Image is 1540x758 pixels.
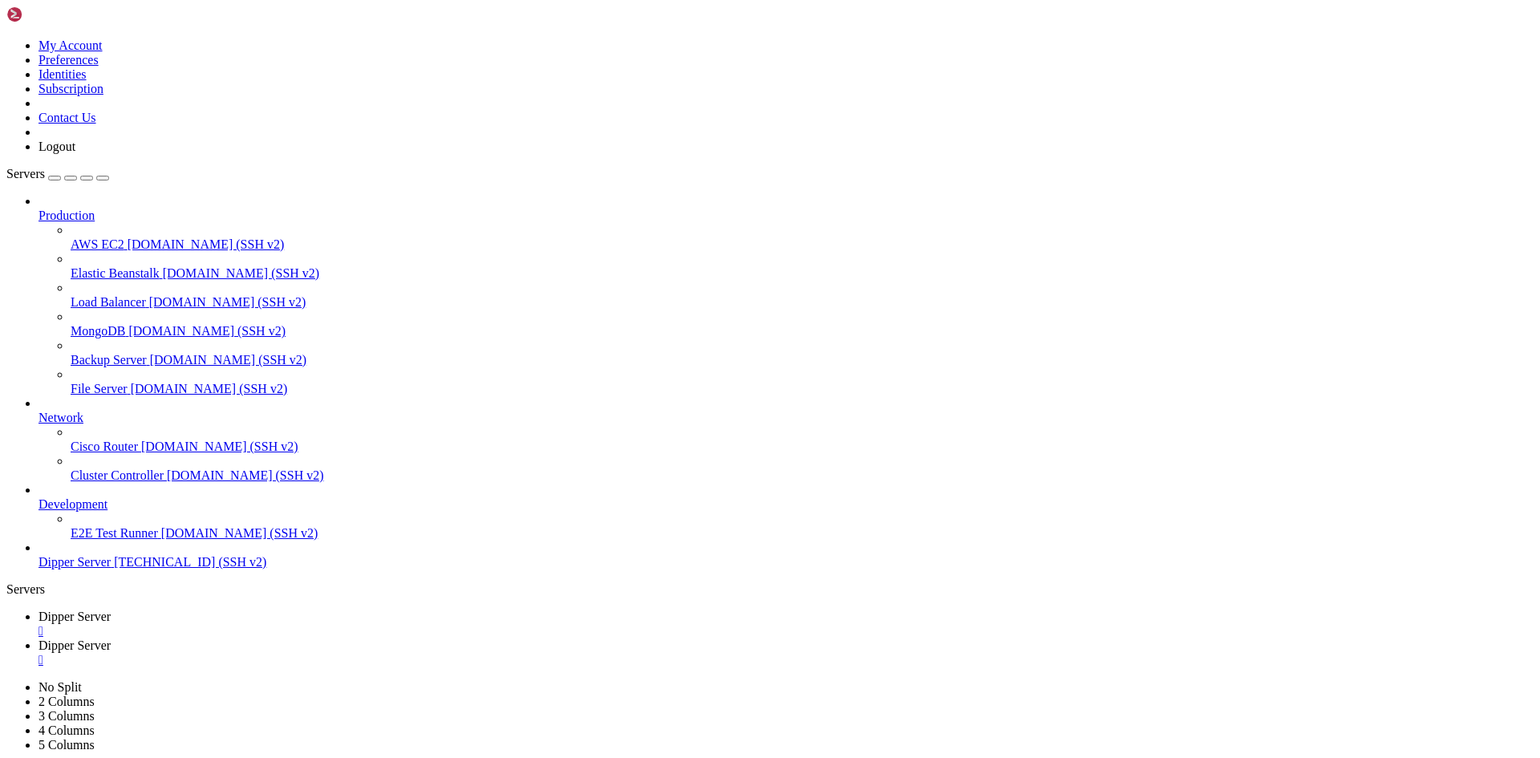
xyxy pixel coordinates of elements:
[38,555,1534,570] a: Dipper Server [TECHNICAL_ID] (SSH v2)
[38,695,95,708] a: 2 Columns
[38,541,1534,570] li: Dipper Server [TECHNICAL_ID] (SSH v2)
[38,709,95,723] a: 3 Columns
[71,338,1534,367] li: Backup Server [DOMAIN_NAME] (SSH v2)
[71,440,1534,454] a: Cisco Router [DOMAIN_NAME] (SSH v2)
[131,382,288,395] span: [DOMAIN_NAME] (SSH v2)
[71,266,160,280] span: Elastic Beanstalk
[149,295,306,309] span: [DOMAIN_NAME] (SSH v2)
[71,512,1534,541] li: E2E Test Runner [DOMAIN_NAME] (SSH v2)
[71,440,138,453] span: Cisco Router
[38,555,111,569] span: Dipper Server
[71,223,1534,252] li: AWS EC2 [DOMAIN_NAME] (SSH v2)
[6,582,1534,597] div: Servers
[38,680,82,694] a: No Split
[71,526,158,540] span: E2E Test Runner
[71,382,128,395] span: File Server
[71,367,1534,396] li: File Server [DOMAIN_NAME] (SSH v2)
[38,53,99,67] a: Preferences
[71,266,1534,281] a: Elastic Beanstalk [DOMAIN_NAME] (SSH v2)
[38,610,111,623] span: Dipper Server
[71,353,1534,367] a: Backup Server [DOMAIN_NAME] (SSH v2)
[71,353,147,367] span: Backup Server
[38,638,1534,667] a: Dipper Server
[38,140,75,153] a: Logout
[38,624,1534,638] a: 
[6,167,109,180] a: Servers
[38,39,103,52] a: My Account
[38,653,1534,667] a: 
[71,382,1534,396] a: File Server [DOMAIN_NAME] (SSH v2)
[71,252,1534,281] li: Elastic Beanstalk [DOMAIN_NAME] (SSH v2)
[141,440,298,453] span: [DOMAIN_NAME] (SSH v2)
[71,324,1534,338] a: MongoDB [DOMAIN_NAME] (SSH v2)
[38,483,1534,541] li: Development
[38,738,95,752] a: 5 Columns
[161,526,318,540] span: [DOMAIN_NAME] (SSH v2)
[71,454,1534,483] li: Cluster Controller [DOMAIN_NAME] (SSH v2)
[71,425,1534,454] li: Cisco Router [DOMAIN_NAME] (SSH v2)
[38,638,111,652] span: Dipper Server
[71,468,164,482] span: Cluster Controller
[71,310,1534,338] li: MongoDB [DOMAIN_NAME] (SSH v2)
[71,237,124,251] span: AWS EC2
[71,295,1534,310] a: Load Balancer [DOMAIN_NAME] (SSH v2)
[6,6,99,22] img: Shellngn
[38,111,96,124] a: Contact Us
[38,497,107,511] span: Development
[167,468,324,482] span: [DOMAIN_NAME] (SSH v2)
[71,237,1534,252] a: AWS EC2 [DOMAIN_NAME] (SSH v2)
[38,209,95,222] span: Production
[128,237,285,251] span: [DOMAIN_NAME] (SSH v2)
[71,281,1534,310] li: Load Balancer [DOMAIN_NAME] (SSH v2)
[71,468,1534,483] a: Cluster Controller [DOMAIN_NAME] (SSH v2)
[150,353,307,367] span: [DOMAIN_NAME] (SSH v2)
[6,167,45,180] span: Servers
[38,209,1534,223] a: Production
[38,67,87,81] a: Identities
[38,724,95,737] a: 4 Columns
[71,526,1534,541] a: E2E Test Runner [DOMAIN_NAME] (SSH v2)
[38,396,1534,483] li: Network
[163,266,320,280] span: [DOMAIN_NAME] (SSH v2)
[38,82,103,95] a: Subscription
[71,295,146,309] span: Load Balancer
[38,411,83,424] span: Network
[71,324,125,338] span: MongoDB
[38,194,1534,396] li: Production
[38,411,1534,425] a: Network
[128,324,286,338] span: [DOMAIN_NAME] (SSH v2)
[38,497,1534,512] a: Development
[114,555,266,569] span: [TECHNICAL_ID] (SSH v2)
[38,610,1534,638] a: Dipper Server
